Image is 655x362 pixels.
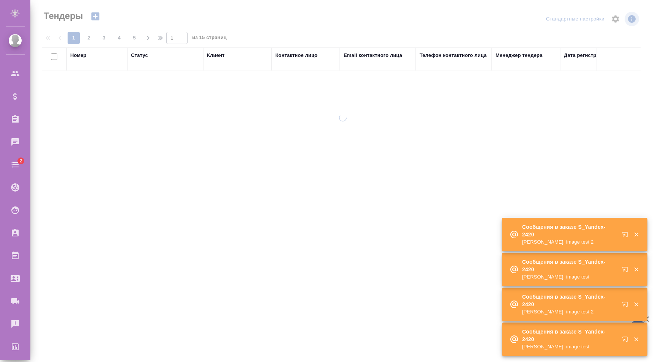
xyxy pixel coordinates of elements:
p: Сообщения в заказе S_Yandex-2420 [522,293,617,308]
div: Контактное лицо [275,52,317,59]
p: Сообщения в заказе S_Yandex-2420 [522,258,617,273]
a: 2 [2,155,28,174]
div: Email контактного лица [344,52,402,59]
div: Менеджер тендера [496,52,543,59]
div: Телефон контактного лица [420,52,487,59]
div: Дата регистрации [564,52,608,59]
button: Открыть в новой вкладке [617,262,636,280]
button: Открыть в новой вкладке [617,227,636,245]
div: Клиент [207,52,224,59]
button: Открыть в новой вкладке [617,297,636,315]
span: 2 [15,157,27,165]
button: Закрыть [628,301,644,308]
button: Закрыть [628,231,644,238]
button: Открыть в новой вкладке [617,332,636,350]
p: [PERSON_NAME]: image test [522,273,617,281]
p: [PERSON_NAME]: image test 2 [522,308,617,316]
button: Закрыть [628,336,644,343]
button: Закрыть [628,266,644,273]
div: Статус [131,52,148,59]
p: Сообщения в заказе S_Yandex-2420 [522,223,617,238]
p: Сообщения в заказе S_Yandex-2420 [522,328,617,343]
p: [PERSON_NAME]: image test [522,343,617,351]
div: Номер [70,52,87,59]
p: [PERSON_NAME]: image test 2 [522,238,617,246]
